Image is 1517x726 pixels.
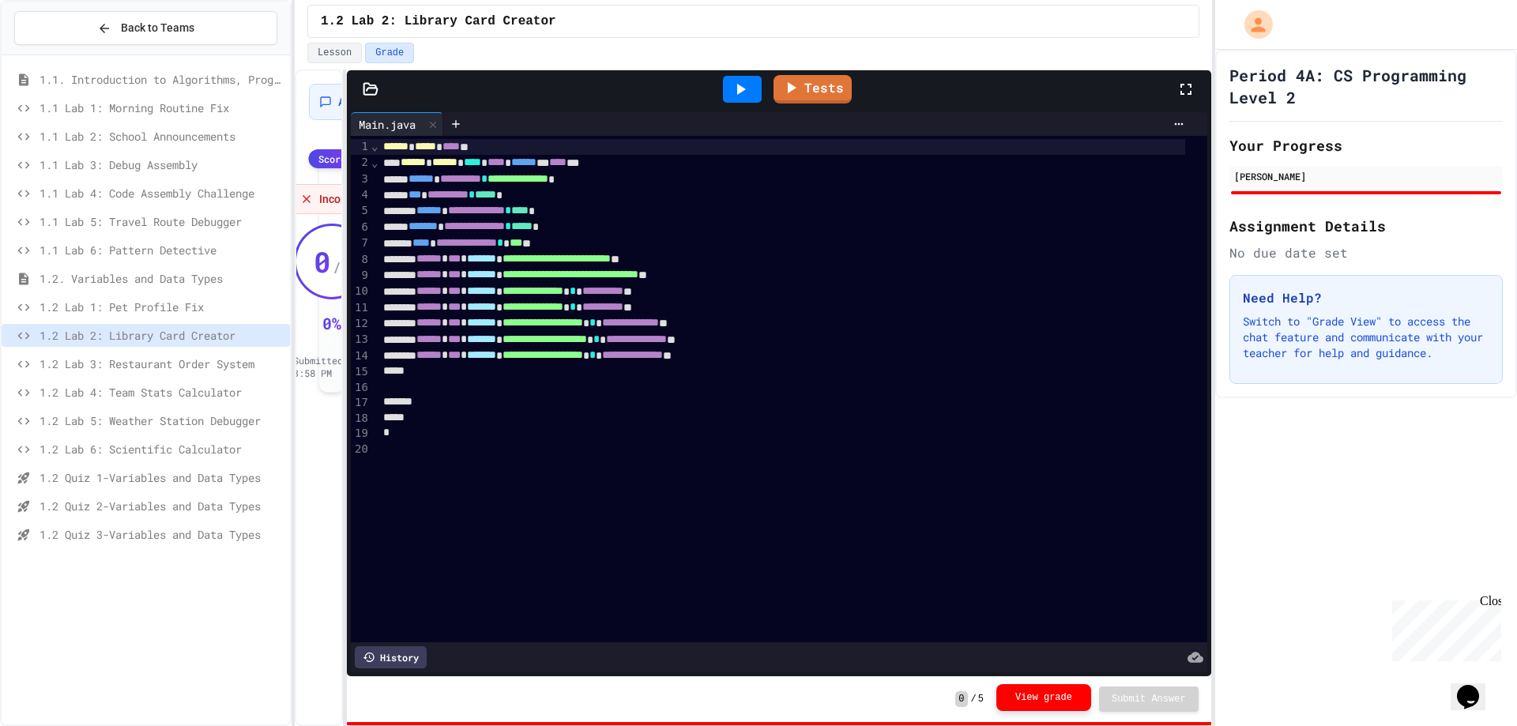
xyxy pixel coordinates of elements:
div: 1 [351,139,371,155]
span: 1.1 Lab 2: School Announcements [40,128,284,145]
span: 1.2 Lab 3: Restaurant Order System [40,355,284,372]
span: 1.2 Lab 2: Library Card Creator [40,327,284,344]
button: Lesson [307,43,362,63]
div: 2 [351,155,371,171]
button: Submit Answer [1099,687,1199,712]
div: 11 [351,300,371,316]
div: 20 [351,442,371,457]
span: / [971,693,977,705]
div: 4 [351,187,371,203]
button: View grade [996,684,1091,711]
div: 15 [351,364,371,380]
span: 1.2 Lab 6: Scientific Calculator [40,441,284,457]
span: 1.2 Quiz 3-Variables and Data Types [40,526,284,543]
div: 0 % [322,312,341,334]
span: 1.1. Introduction to Algorithms, Programming, and Compilers [40,71,284,88]
div: Chat with us now!Close [6,6,109,100]
span: 1.1 Lab 4: Code Assembly Challenge [40,185,284,201]
span: Back to Teams [121,20,194,36]
span: 1.2 Quiz 2-Variables and Data Types [40,498,284,514]
span: 1.2. Variables and Data Types [40,270,284,287]
span: 1.2 Quiz 1-Variables and Data Types [40,469,284,486]
div: 10 [351,284,371,299]
span: 1.1 Lab 3: Debug Assembly [40,156,284,173]
div: 19 [351,426,371,442]
button: Back to Teams [14,11,277,45]
div: [PERSON_NAME] [1234,169,1498,183]
span: 1.2 Lab 4: Team Stats Calculator [40,384,284,401]
div: 8 [351,252,371,268]
h1: Period 4A: CS Programming Level 2 [1229,64,1503,108]
span: 0 [955,691,967,707]
div: History [355,646,427,668]
span: 1.2 Lab 5: Weather Station Debugger [40,412,284,429]
span: Fold line [371,156,378,169]
h3: Need Help? [1243,288,1489,307]
span: Ask for Help [338,94,414,110]
h2: Assignment Details [1229,215,1503,237]
span: 1.1 Lab 6: Pattern Detective [40,242,284,258]
div: 9 [351,268,371,284]
span: Incorrect [319,191,364,207]
div: Main.java [351,116,423,133]
div: Main.java [351,112,443,136]
div: 6 [351,220,371,235]
div: 17 [351,395,371,411]
span: 5 [978,693,984,705]
div: Score [309,149,356,168]
div: 13 [351,332,371,348]
div: No due date set [1229,243,1503,262]
div: 14 [351,348,371,364]
span: Submit Answer [1112,693,1186,705]
a: Tests [774,75,852,103]
div: 3 [351,171,371,187]
span: / 5 [333,256,350,278]
h2: Your Progress [1229,134,1503,156]
div: 16 [351,380,371,396]
div: 5 [351,203,371,219]
div: 12 [351,316,371,332]
span: 1.1 Lab 1: Morning Routine Fix [40,100,284,116]
iframe: chat widget [1386,594,1501,661]
span: 1.2 Lab 2: Library Card Creator [321,12,556,31]
div: 18 [351,411,371,427]
div: My Account [1228,6,1277,43]
span: 1.1 Lab 5: Travel Route Debugger [40,213,284,230]
div: 7 [351,235,371,251]
button: Grade [365,43,414,63]
span: 0 [314,246,331,277]
p: Switch to "Grade View" to access the chat feature and communicate with your teacher for help and ... [1243,314,1489,361]
span: Fold line [371,140,378,152]
iframe: chat widget [1451,663,1501,710]
span: 1.2 Lab 1: Pet Profile Fix [40,299,284,315]
span: Submitted [DATE] 3:58 PM [293,354,376,379]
